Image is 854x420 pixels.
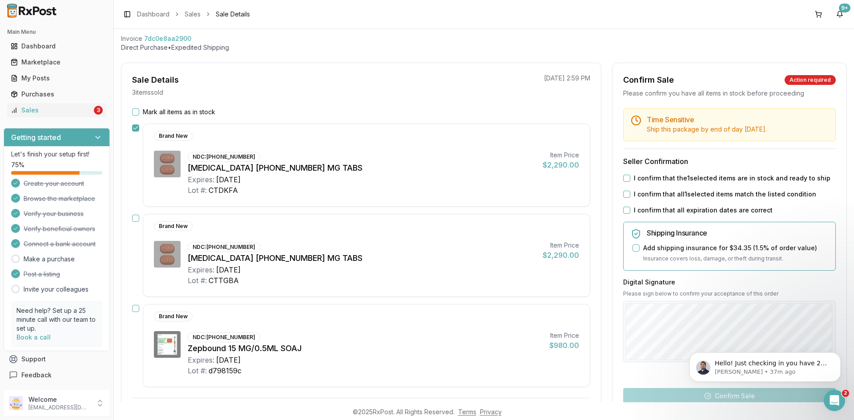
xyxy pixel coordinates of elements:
a: Make a purchase [24,255,75,264]
span: Browse the marketplace [24,194,95,203]
div: [PERSON_NAME] [40,149,91,159]
div: Recent messageProfile image for ManuelHello! Just checking in you have 2 pending orders I wanted ... [9,120,169,166]
div: CTTGBA [209,275,239,286]
span: Create your account [24,179,84,188]
p: Welcome [28,395,90,404]
a: Sales [185,10,201,19]
div: [DATE] [216,264,241,275]
iframe: Intercom notifications message [676,334,854,396]
button: 9+ [833,7,847,21]
label: I confirm that all 1 selected items match the listed condition [634,190,816,199]
div: Purchases [11,90,103,99]
div: Zepbound 15 MG/0.5ML SOAJ [188,342,542,355]
img: Biktarvy 50-200-25 MG TABS [154,151,181,177]
p: Insurance covers loss, damage, or theft during transit. [643,254,828,263]
div: Sales [11,106,92,115]
img: Profile image for Rachel [112,14,130,32]
a: Privacy [480,408,502,416]
a: My Posts [7,70,106,86]
div: Expires: [188,174,214,185]
span: 75 % [11,160,24,169]
span: 7dc0e8aa2900 [144,34,191,43]
div: 3 [94,106,103,115]
span: Verify beneficial owners [24,224,95,233]
div: [MEDICAL_DATA] [PHONE_NUMBER] MG TABS [188,162,536,174]
label: Mark all items as in stock [143,108,215,116]
button: Messages [59,277,118,313]
label: I confirm that the 1 selected items are in stock and ready to ship [634,174,830,183]
a: Purchases [7,86,106,102]
div: Confirm Sale [623,74,674,86]
h2: Main Menu [7,28,106,36]
a: Dashboard [137,10,169,19]
div: [MEDICAL_DATA] [PHONE_NUMBER] MG TABS [188,252,536,264]
span: Hello! Just checking in you have 2 pending orders I wanted to check in to see if they would ship ... [40,141,406,148]
div: Item Price [549,331,579,340]
h5: Shipping Insurance [647,229,828,236]
div: Recent message [18,127,160,136]
span: Feedback [21,371,52,380]
div: Marketplace [11,58,103,67]
a: Book a call [16,333,51,341]
label: Add shipping insurance for $34.35 ( 1.5 % of order value) [643,244,817,252]
div: NDC: [PHONE_NUMBER] [188,242,260,252]
p: 3 item s sold [132,88,163,97]
a: Dashboard [7,38,106,54]
div: Sale Details [132,74,179,86]
button: Support [4,351,110,367]
img: Zepbound 15 MG/0.5ML SOAJ [154,331,181,358]
div: Expires: [188,355,214,365]
p: Hi [PERSON_NAME] 👋 [18,63,160,93]
button: View status page [18,272,160,289]
div: $2,290.00 [543,160,579,170]
button: Feedback [4,367,110,383]
img: Profile image for Manuel [129,14,147,32]
div: Brand New [154,131,193,141]
div: Brand New [154,221,193,231]
div: NDC: [PHONE_NUMBER] [188,152,260,162]
img: logo [18,17,69,31]
div: • 37m ago [93,149,124,159]
span: Post a listing [24,270,60,279]
a: Invite your colleagues [24,285,89,294]
div: CTDKFA [209,185,238,196]
div: [DATE] [216,174,241,185]
p: Let's finish your setup first! [11,150,102,159]
div: [DATE] [216,355,241,365]
div: Item Price [543,241,579,250]
iframe: Intercom live chat [824,390,845,411]
p: Please sign below to confirm your acceptance of this order [623,290,836,297]
p: Need help? Set up a 25 minute call with our team to set up. [16,306,97,333]
img: RxPost Logo [4,4,60,18]
h3: Getting started [11,132,61,143]
div: Please confirm you have all items in stock before proceeding [623,89,836,98]
div: Send us a message [18,178,149,188]
div: Send us a message [9,171,169,195]
nav: breadcrumb [137,10,250,19]
div: 9+ [839,4,850,12]
p: [EMAIL_ADDRESS][DOMAIN_NAME] [28,404,90,411]
p: [DATE] 2:59 PM [544,74,590,83]
span: Sale Details [216,10,250,19]
h3: Digital Signature [623,278,836,287]
div: My Posts [11,74,103,83]
span: Verify your business [24,209,84,218]
div: Lot #: [188,185,207,196]
span: Ship this package by end of day [DATE] . [647,125,767,133]
div: Lot #: [188,275,207,286]
span: Connect a bank account [24,240,96,248]
span: 2 [842,390,849,397]
div: Profile image for ManuelHello! Just checking in you have 2 pending orders I wanted to check in to... [9,133,169,166]
button: Purchases [4,87,110,101]
button: My Posts [4,71,110,85]
div: Close [153,14,169,30]
div: Action required [785,75,836,85]
div: $980.00 [549,340,579,351]
div: d798159c [209,365,242,376]
div: Dashboard [11,42,103,51]
span: Messages [74,300,105,306]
